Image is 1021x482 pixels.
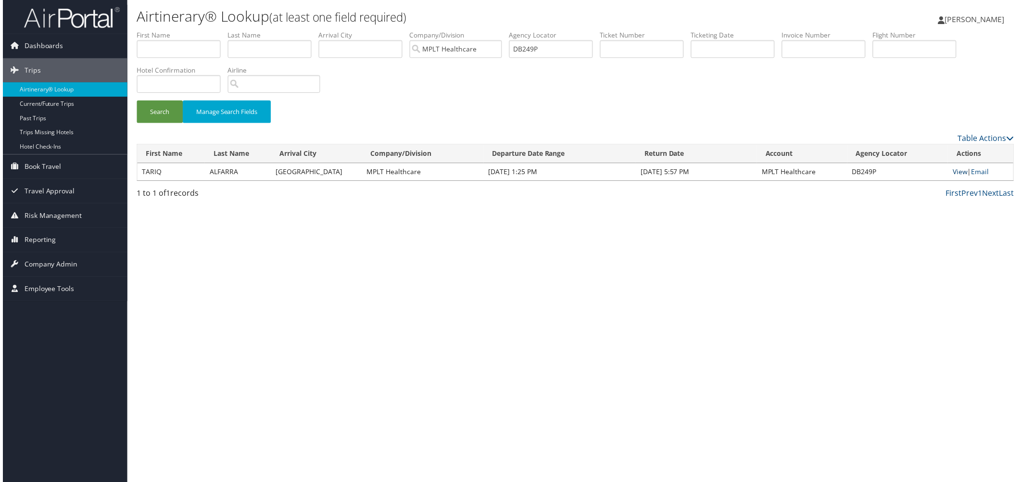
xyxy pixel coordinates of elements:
td: [DATE] 5:57 PM [636,164,758,181]
span: 1 [164,189,168,199]
a: 1 [980,189,984,199]
td: [DATE] 1:25 PM [483,164,636,181]
span: Company Admin [22,254,75,278]
button: Manage Search Fields [181,101,269,124]
label: Ticketing Date [692,30,783,40]
a: [PERSON_NAME] [940,5,1016,34]
td: MPLT Healthcare [361,164,483,181]
td: ALFARRA [203,164,269,181]
th: Departure Date Range: activate to sort column ascending [483,145,636,164]
td: MPLT Healthcare [758,164,849,181]
th: Last Name: activate to sort column ascending [203,145,269,164]
span: Employee Tools [22,278,72,302]
label: Invoice Number [783,30,874,40]
label: Company/Division [409,30,509,40]
span: Book Travel [22,155,59,179]
th: Account: activate to sort column ascending [758,145,849,164]
th: Agency Locator: activate to sort column ascending [849,145,950,164]
th: Actions [950,145,1016,164]
a: Next [984,189,1001,199]
label: Last Name [226,30,317,40]
a: Email [973,168,991,177]
label: Ticket Number [600,30,692,40]
div: 1 to 1 of records [135,188,344,204]
label: Arrival City [317,30,409,40]
a: Prev [964,189,980,199]
img: airportal-logo.png [21,6,117,29]
label: Hotel Confirmation [135,66,226,76]
span: [PERSON_NAME] [947,14,1007,25]
small: (at least one field required) [268,9,405,25]
label: Flight Number [874,30,966,40]
label: Agency Locator [509,30,600,40]
td: DB249P [849,164,950,181]
th: Return Date: activate to sort column ascending [636,145,758,164]
span: Risk Management [22,204,79,228]
span: Dashboards [22,34,61,58]
td: [GEOGRAPHIC_DATA] [269,164,361,181]
a: First [948,189,964,199]
span: Trips [22,59,38,83]
label: Airline [226,66,326,76]
th: First Name: activate to sort column ascending [135,145,203,164]
a: Last [1001,189,1016,199]
button: Search [135,101,181,124]
th: Arrival City: activate to sort column ascending [269,145,361,164]
h1: Airtinerary® Lookup [135,6,722,26]
td: | [950,164,1016,181]
a: View [955,168,970,177]
td: TARIQ [135,164,203,181]
th: Company/Division [361,145,483,164]
label: First Name [135,30,226,40]
a: Table Actions [960,134,1016,144]
span: Reporting [22,229,53,253]
span: Travel Approval [22,180,72,204]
